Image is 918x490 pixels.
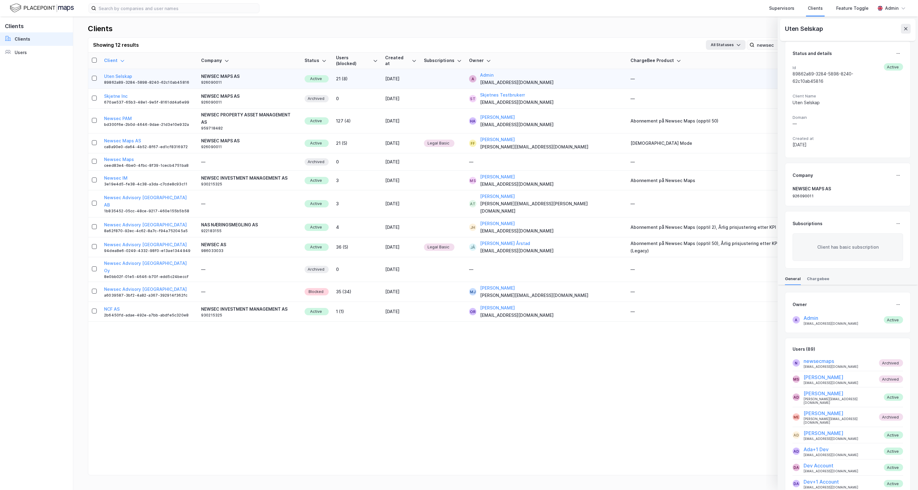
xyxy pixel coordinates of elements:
div: OR [470,308,475,315]
td: 3 [332,171,381,191]
div: Company [201,58,297,64]
div: Supervisors [769,5,794,12]
div: Chargebee [807,276,829,285]
td: 127 (4) [332,109,381,133]
div: a6039587-3bf2-4a82-a367-392914f362fc [104,293,187,298]
div: A [795,316,797,324]
div: NEWSEC MAPS AS [201,73,240,80]
button: Newsec Advisory [GEOGRAPHIC_DATA] Oy [104,260,194,274]
button: Newsec Maps [104,156,134,163]
div: Company [793,172,813,179]
div: A [472,75,474,82]
div: Owner [469,58,623,64]
button: Newsec Advisory [GEOGRAPHIC_DATA] AB [104,194,194,209]
button: [PERSON_NAME] [480,136,515,143]
div: Subscriptions [424,58,462,64]
div: 922183155 [201,229,258,233]
div: Subscriptions [793,220,822,227]
div: 89862a89-3284-5898-8240-62c10ab45816 [104,80,189,85]
div: bd300f6e-2b0d-4646-9dae-21d3e10e932a [104,122,189,127]
div: Admin [885,5,898,12]
div: 89862a89-3284-5898-8240-62c10ab45816 [793,70,884,85]
div: [EMAIL_ADDRESS][DOMAIN_NAME] [480,91,554,106]
div: — [631,75,798,82]
div: Abonnement på Newsec Maps (opptil 50), Årlig prisjustering etter KPI (Legacy) [631,240,798,254]
button: [PERSON_NAME] [804,430,844,437]
div: 926090011 [201,80,240,85]
div: [EMAIL_ADDRESS][DOMAIN_NAME] [804,357,858,368]
td: 35 (34) [332,282,381,302]
td: 4 [332,218,381,237]
div: 926090011 [793,194,903,199]
button: Dev Account [804,462,833,469]
div: NEWSEC INVESTMENT MANAGEMENT AS [201,174,287,182]
div: — [631,158,798,166]
td: [DATE] [381,153,420,171]
td: [DATE] [381,133,420,153]
div: JH [470,224,475,231]
button: Admin [480,71,493,79]
button: Admin [804,314,818,322]
div: ChargeBee Product [631,58,798,64]
div: [EMAIL_ADDRESS][DOMAIN_NAME] [480,240,554,254]
input: Search by company name [754,40,838,49]
div: HA [470,117,475,125]
div: 986033033 [201,248,226,253]
div: 926090011 [201,100,240,105]
div: — [631,266,798,273]
div: — [631,288,798,295]
div: [EMAIL_ADDRESS][DOMAIN_NAME] [480,173,554,188]
button: NCF AS [104,305,120,313]
td: 0 [332,89,381,109]
div: [EMAIL_ADDRESS][DOMAIN_NAME] [804,314,858,325]
div: [DEMOGRAPHIC_DATA] Mode [631,140,798,147]
div: MS [470,177,475,184]
td: [DATE] [381,218,420,237]
div: [EMAIL_ADDRESS][DOMAIN_NAME] [480,220,554,235]
div: [EMAIL_ADDRESS][DOMAIN_NAME] [804,430,858,441]
div: DA [793,480,799,487]
div: 2b6450fd-adae-492e-a7bb-abdfe5c320e8 [104,313,189,318]
div: 8a62f870-92ec-4c62-8a7c-f94a752045a5 [104,229,188,233]
div: Uten Selskap [793,99,903,106]
button: [PERSON_NAME] Årstad [480,240,530,247]
div: Status [305,58,329,64]
div: 8e0bb02f-01e5-4646-b70f-edd5c24beccf [104,274,194,279]
td: 0 [332,257,381,282]
div: [PERSON_NAME][EMAIL_ADDRESS][DOMAIN_NAME] [804,390,880,404]
div: — [631,200,798,207]
div: AD [793,448,799,455]
div: AD [793,393,799,401]
td: [DATE] [381,89,420,109]
button: Newsec IM [104,174,128,182]
div: NEWSEC MAPS AS [201,93,240,100]
div: [PERSON_NAME][EMAIL_ADDRESS][DOMAIN_NAME] [480,284,588,299]
div: Owner [793,301,807,308]
div: Abonnement på Newsec Maps (opptil 2), Årlig prisjustering etter KPI (Legacy) [631,224,798,231]
div: NEWSEC PROPERTY ASSET MANAGEMENT AS [201,111,297,126]
div: Clients [808,5,823,12]
button: [PERSON_NAME] [804,390,844,397]
div: — [469,266,623,273]
div: Users [15,49,27,56]
div: FF [471,140,475,147]
td: [DATE] [381,302,420,322]
button: Skjetnes Testbrukerr [480,91,525,99]
div: Users (89) [793,346,815,353]
button: Newsec Maps AS [104,137,141,144]
div: ca8a90e0-da64-4b52-8f67-ed1cf8316972 [104,144,188,149]
div: ST [470,95,475,102]
div: [EMAIL_ADDRESS][DOMAIN_NAME] [804,478,858,489]
div: [PERSON_NAME][EMAIL_ADDRESS][PERSON_NAME][DOMAIN_NAME] [480,193,623,215]
div: JÅ [470,243,475,251]
span: Client Name [793,93,903,99]
button: All Statuses [706,40,746,50]
div: [PERSON_NAME][EMAIL_ADDRESS][DOMAIN_NAME] [480,136,588,151]
div: — [631,308,798,315]
div: [DATE] [793,141,903,148]
div: Abonnement på Newsec Maps [631,177,798,184]
button: Newsec PAM [104,115,132,122]
span: Id [793,65,884,70]
button: Newsec Advisory [GEOGRAPHIC_DATA] [104,241,187,248]
div: Users (blocked) [336,55,378,66]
